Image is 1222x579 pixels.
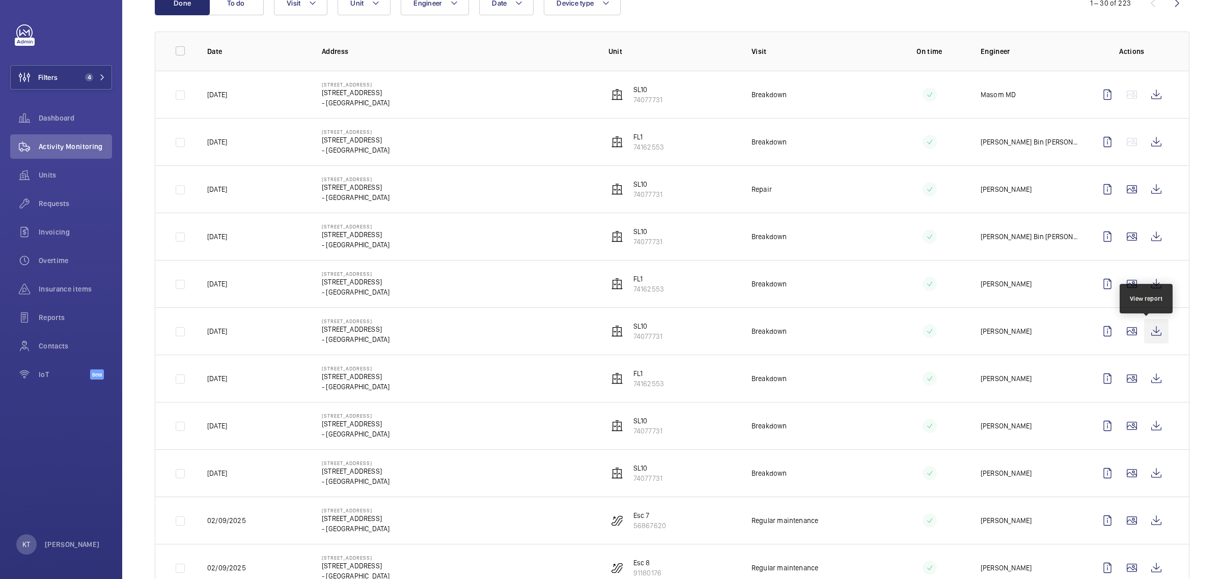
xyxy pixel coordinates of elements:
[322,318,390,324] p: [STREET_ADDRESS]
[611,467,623,479] img: elevator.svg
[633,284,664,294] p: 74162553
[207,137,227,147] p: [DATE]
[752,184,772,194] p: Repair
[22,539,30,549] p: KT
[322,46,592,56] p: Address
[633,568,661,578] p: 91180176
[981,326,1032,336] p: [PERSON_NAME]
[39,227,112,237] span: Invoicing
[322,524,390,534] p: - [GEOGRAPHIC_DATA]
[611,420,623,432] img: elevator.svg
[322,429,390,439] p: - [GEOGRAPHIC_DATA]
[752,515,818,526] p: Regular maintenance
[322,88,390,98] p: [STREET_ADDRESS]
[633,321,662,331] p: SL10
[611,136,623,148] img: elevator.svg
[752,46,878,56] p: Visit
[207,326,227,336] p: [DATE]
[322,81,390,88] p: [STREET_ADDRESS]
[633,558,661,568] p: Esc 8
[611,89,623,101] img: elevator.svg
[322,98,390,108] p: - [GEOGRAPHIC_DATA]
[322,365,390,371] p: [STREET_ADDRESS]
[322,240,390,250] p: - [GEOGRAPHIC_DATA]
[207,46,305,56] p: Date
[207,279,227,289] p: [DATE]
[207,421,227,431] p: [DATE]
[633,237,662,247] p: 74077731
[608,46,735,56] p: Unit
[633,226,662,237] p: SL10
[752,563,818,573] p: Regular maintenance
[633,132,664,142] p: FL1
[611,278,623,290] img: elevator.svg
[322,382,390,392] p: - [GEOGRAPHIC_DATA]
[322,135,390,145] p: [STREET_ADDRESS]
[633,179,662,189] p: SL10
[981,279,1032,289] p: [PERSON_NAME]
[981,515,1032,526] p: [PERSON_NAME]
[752,137,787,147] p: Breakdown
[611,325,623,337] img: elevator.svg
[752,90,787,100] p: Breakdown
[981,563,1032,573] p: [PERSON_NAME]
[981,468,1032,478] p: [PERSON_NAME]
[981,373,1032,384] p: [PERSON_NAME]
[322,555,390,561] p: [STREET_ADDRESS]
[611,372,623,385] img: elevator.svg
[633,463,662,473] p: SL10
[633,473,662,483] p: 74077731
[633,510,666,520] p: Esc 7
[39,369,90,380] span: IoT
[322,413,390,419] p: [STREET_ADDRESS]
[39,312,112,323] span: Reports
[322,277,390,287] p: [STREET_ADDRESS]
[322,145,390,155] p: - [GEOGRAPHIC_DATA]
[633,331,662,341] p: 74077731
[322,287,390,297] p: - [GEOGRAPHIC_DATA]
[207,184,227,194] p: [DATE]
[633,95,662,105] p: 74077731
[322,192,390,202] p: - [GEOGRAPHIC_DATA]
[981,231,1079,242] p: [PERSON_NAME] Bin [PERSON_NAME]
[1130,294,1163,303] div: View report
[39,170,112,180] span: Units
[981,184,1032,194] p: [PERSON_NAME]
[611,230,623,243] img: elevator.svg
[322,513,390,524] p: [STREET_ADDRESS]
[633,520,666,531] p: 56867620
[633,84,662,95] p: SL10
[322,476,390,486] p: - [GEOGRAPHIC_DATA]
[981,90,1016,100] p: Masom MD
[45,539,100,549] p: [PERSON_NAME]
[633,274,664,284] p: FL1
[207,563,246,573] p: 02/09/2025
[322,334,390,344] p: - [GEOGRAPHIC_DATA]
[322,460,390,466] p: [STREET_ADDRESS]
[981,421,1032,431] p: [PERSON_NAME]
[322,561,390,571] p: [STREET_ADDRESS]
[752,468,787,478] p: Breakdown
[39,284,112,294] span: Insurance items
[1095,46,1169,56] p: Actions
[633,379,664,389] p: 74162553
[322,176,390,182] p: [STREET_ADDRESS]
[633,368,664,379] p: FL1
[90,369,104,380] span: Beta
[322,371,390,382] p: [STREET_ADDRESS]
[85,73,93,81] span: 4
[207,231,227,242] p: [DATE]
[322,466,390,476] p: [STREET_ADDRESS]
[322,229,390,240] p: [STREET_ADDRESS]
[10,65,112,90] button: Filters4
[752,421,787,431] p: Breakdown
[981,137,1079,147] p: [PERSON_NAME] Bin [PERSON_NAME]
[633,189,662,199] p: 74077731
[207,468,227,478] p: [DATE]
[611,562,623,574] img: escalator.svg
[752,326,787,336] p: Breakdown
[752,231,787,242] p: Breakdown
[322,223,390,229] p: [STREET_ADDRESS]
[39,255,112,266] span: Overtime
[633,416,662,426] p: SL10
